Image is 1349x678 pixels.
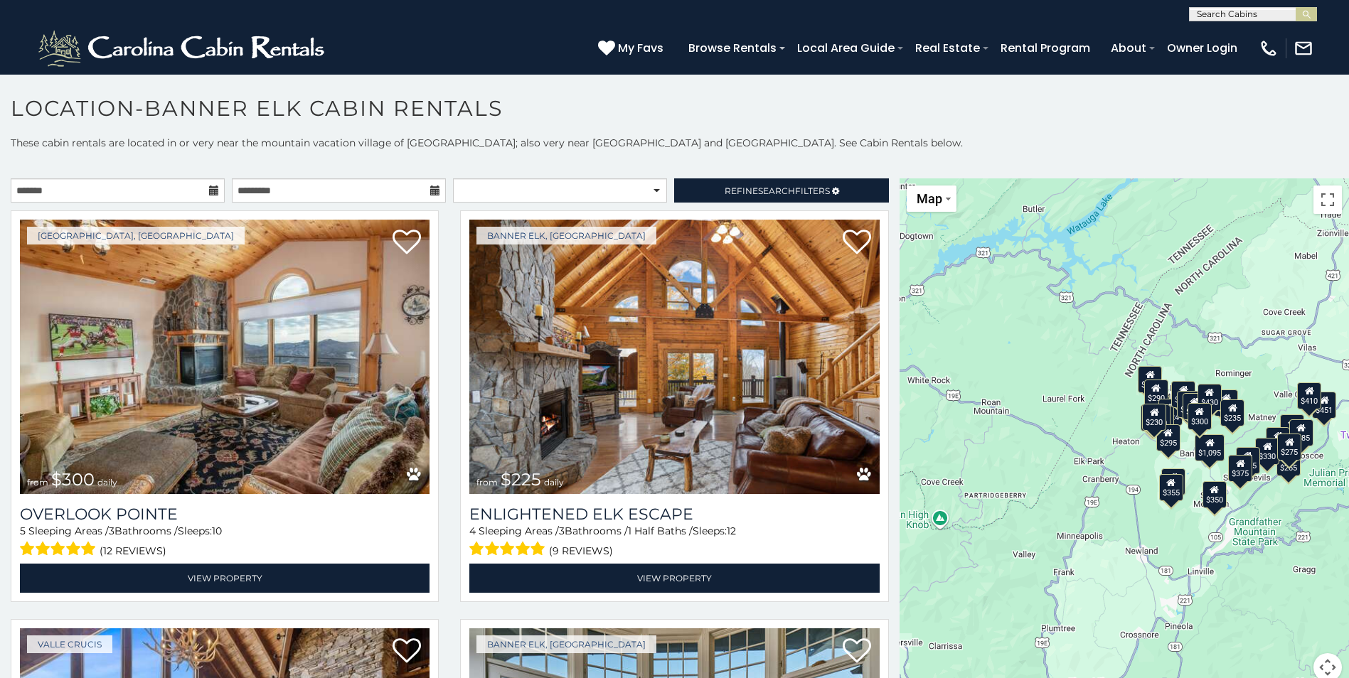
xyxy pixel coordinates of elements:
[993,36,1097,60] a: Rental Program
[1142,404,1166,431] div: $230
[1187,403,1211,430] div: $300
[908,36,987,60] a: Real Estate
[27,227,245,244] a: [GEOGRAPHIC_DATA], [GEOGRAPHIC_DATA]
[790,36,902,60] a: Local Area Guide
[544,477,564,488] span: daily
[476,635,656,653] a: Banner Elk, [GEOGRAPHIC_DATA]
[393,228,421,258] a: Add to favorites
[1144,380,1168,407] div: $290
[20,505,430,524] a: Overlook Pointe
[20,220,430,494] a: from $300 daily
[1280,414,1304,441] div: $400
[27,635,112,653] a: Valle Crucis
[1195,434,1225,461] div: $1,095
[1259,38,1279,58] img: phone-regular-white.png
[727,524,736,537] span: 12
[1266,427,1290,454] div: $400
[476,227,656,244] a: Banner Elk, [GEOGRAPHIC_DATA]
[27,477,48,488] span: from
[1312,392,1336,419] div: $451
[1255,438,1279,465] div: $330
[20,524,430,560] div: Sleeping Areas / Bathrooms / Sleeps:
[1198,384,1222,411] div: $430
[109,524,114,537] span: 3
[51,469,95,490] span: $300
[843,228,871,258] a: Add to favorites
[549,542,613,560] span: (9 reviews)
[1297,382,1321,409] div: $410
[681,36,784,60] a: Browse Rentals
[1159,474,1183,501] div: $355
[725,185,830,196] span: Refine Filters
[100,542,166,560] span: (12 reviews)
[1202,481,1226,508] div: $350
[469,524,476,537] span: 4
[20,220,430,494] img: 1714395339_thumbnail.jpeg
[674,178,888,203] a: RefineSearchFilters
[1236,447,1260,474] div: $305
[1228,455,1252,482] div: $375
[1150,406,1174,433] div: $250
[907,185,956,212] button: Change map style
[36,27,331,70] img: White-1-2.png
[1277,434,1301,461] div: $275
[843,637,871,667] a: Add to favorites
[1138,366,1162,393] div: $720
[1294,38,1313,58] img: mail-regular-white.png
[469,220,879,494] a: from $225 daily
[501,469,541,490] span: $225
[1289,419,1313,446] div: $485
[1177,391,1201,418] div: $460
[1161,468,1185,495] div: $225
[1146,404,1170,431] div: $300
[1276,449,1301,476] div: $265
[1156,424,1180,451] div: $295
[393,637,421,667] a: Add to favorites
[1158,399,1182,426] div: $424
[917,191,942,206] span: Map
[20,524,26,537] span: 5
[20,564,430,593] a: View Property
[618,39,663,57] span: My Favs
[1160,36,1244,60] a: Owner Login
[469,505,879,524] a: Enlightened Elk Escape
[97,477,117,488] span: daily
[1313,185,1342,214] button: Toggle fullscreen view
[1104,36,1153,60] a: About
[1220,399,1244,426] div: $235
[1214,389,1238,416] div: $235
[1171,381,1195,408] div: $535
[598,39,667,58] a: My Favs
[559,524,565,537] span: 3
[1182,393,1206,420] div: $570
[469,220,879,494] img: 1714399476_thumbnail.jpeg
[212,524,222,537] span: 10
[476,477,498,488] span: from
[469,564,879,593] a: View Property
[628,524,693,537] span: 1 Half Baths /
[1140,404,1164,431] div: $305
[758,185,795,196] span: Search
[469,524,879,560] div: Sleeping Areas / Bathrooms / Sleeps:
